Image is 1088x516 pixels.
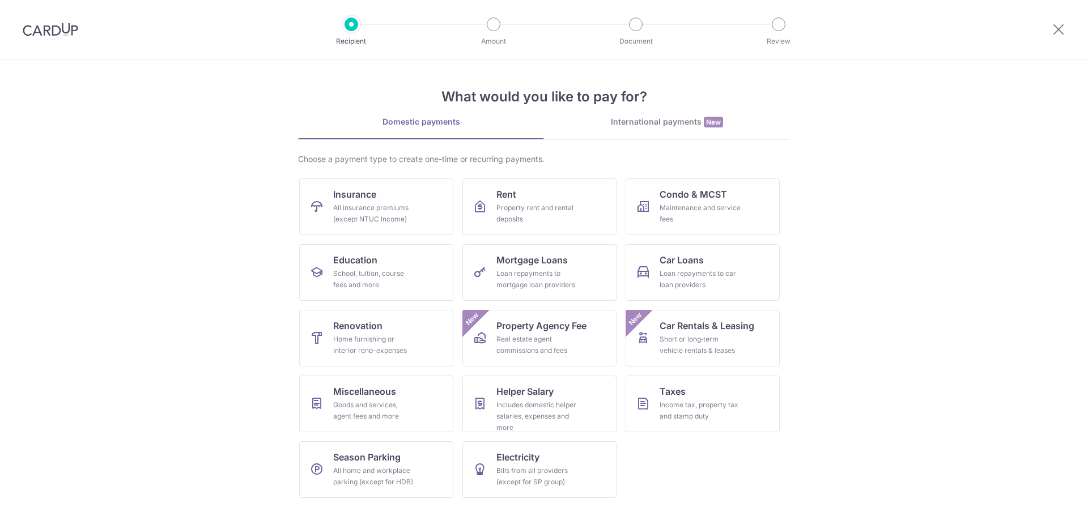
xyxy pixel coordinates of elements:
[626,310,780,366] a: Car Rentals & LeasingShort or long‑term vehicle rentals & leasesNew
[299,244,453,301] a: EducationSchool, tuition, course fees and more
[452,36,535,47] p: Amount
[333,268,415,291] div: School, tuition, course fees and more
[333,319,382,332] span: Renovation
[660,399,741,422] div: Income tax, property tax and stamp duty
[496,253,568,267] span: Mortgage Loans
[333,399,415,422] div: Goods and services, agent fees and more
[299,441,453,498] a: Season ParkingAll home and workplace parking (except for HDB)
[660,253,704,267] span: Car Loans
[660,319,754,332] span: Car Rentals & Leasing
[309,36,393,47] p: Recipient
[626,244,780,301] a: Car LoansLoan repayments to car loan providers
[660,268,741,291] div: Loan repayments to car loan providers
[333,202,415,225] div: All insurance premiums (except NTUC Income)
[333,450,401,464] span: Season Parking
[333,253,377,267] span: Education
[544,116,790,128] div: International payments
[496,465,578,488] div: Bills from all providers (except for SP group)
[594,36,678,47] p: Document
[299,310,453,366] a: RenovationHome furnishing or interior reno-expenses
[23,23,78,36] img: CardUp
[496,334,578,356] div: Real estate agent commissions and fees
[660,202,741,225] div: Maintenance and service fees
[298,153,790,165] div: Choose a payment type to create one-time or recurring payments.
[298,87,790,107] h4: What would you like to pay for?
[299,178,453,235] a: InsuranceAll insurance premiums (except NTUC Income)
[333,385,396,398] span: Miscellaneous
[496,187,516,201] span: Rent
[660,334,741,356] div: Short or long‑term vehicle rentals & leases
[704,117,723,127] span: New
[462,178,617,235] a: RentProperty rent and rental deposits
[737,36,821,47] p: Review
[496,385,554,398] span: Helper Salary
[626,178,780,235] a: Condo & MCSTMaintenance and service fees
[333,187,376,201] span: Insurance
[463,310,482,329] span: New
[660,385,686,398] span: Taxes
[333,465,415,488] div: All home and workplace parking (except for HDB)
[496,268,578,291] div: Loan repayments to mortgage loan providers
[462,441,617,498] a: ElectricityBills from all providers (except for SP group)
[333,334,415,356] div: Home furnishing or interior reno-expenses
[462,244,617,301] a: Mortgage LoansLoan repayments to mortgage loan providers
[462,376,617,432] a: Helper SalaryIncludes domestic helper salaries, expenses and more
[496,202,578,225] div: Property rent and rental deposits
[462,310,617,366] a: Property Agency FeeReal estate agent commissions and feesNew
[626,310,645,329] span: New
[496,450,539,464] span: Electricity
[496,319,586,332] span: Property Agency Fee
[660,187,727,201] span: Condo & MCST
[496,399,578,433] div: Includes domestic helper salaries, expenses and more
[299,376,453,432] a: MiscellaneousGoods and services, agent fees and more
[626,376,780,432] a: TaxesIncome tax, property tax and stamp duty
[298,116,544,127] div: Domestic payments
